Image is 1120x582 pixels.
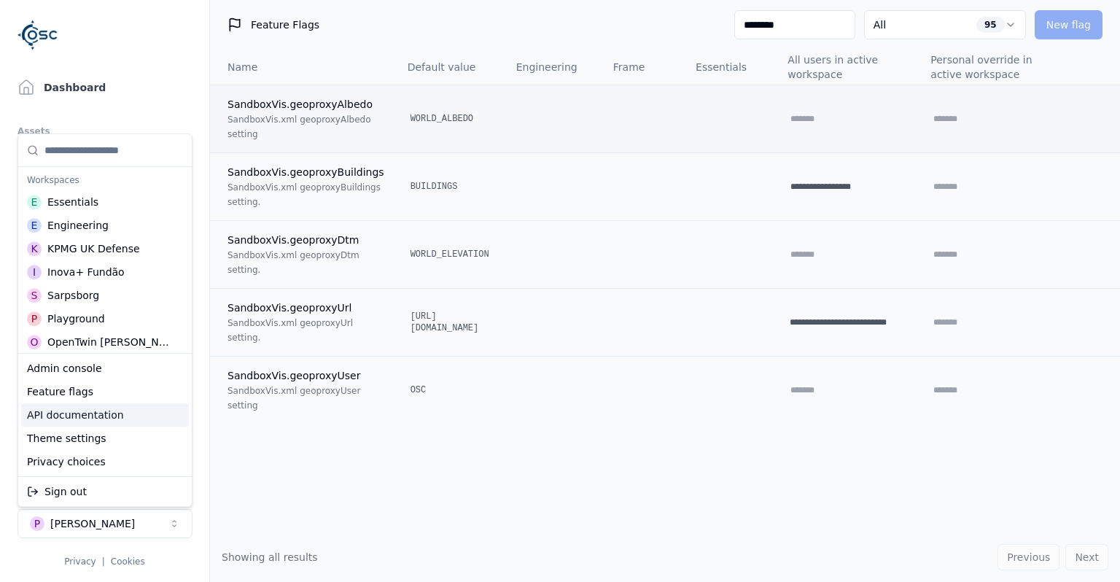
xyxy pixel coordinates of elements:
div: Suggestions [18,134,192,353]
div: Suggestions [18,477,192,506]
div: I [27,265,42,279]
div: Sign out [21,480,189,503]
div: Theme settings [21,427,189,450]
div: KPMG UK Defense [47,241,140,256]
div: Essentials [47,195,98,209]
div: Feature flags [21,380,189,403]
div: Playground [47,311,105,326]
div: E [27,218,42,233]
div: S [27,288,42,303]
div: Admin console [21,357,189,380]
div: Inova+ Fundão [47,265,125,279]
div: E [27,195,42,209]
div: Workspaces [21,170,189,190]
div: OpenTwin [PERSON_NAME] [47,335,172,349]
div: K [27,241,42,256]
div: P [27,311,42,326]
div: Engineering [47,218,109,233]
div: API documentation [21,403,189,427]
div: Privacy choices [21,450,189,473]
div: Sarpsborg [47,288,99,303]
div: O [27,335,42,349]
div: Suggestions [18,354,192,476]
